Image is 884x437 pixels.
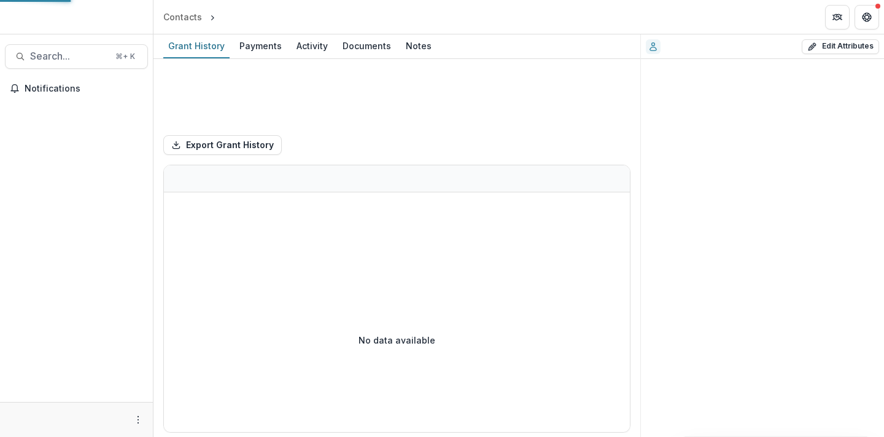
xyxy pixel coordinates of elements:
nav: breadcrumb [158,8,270,26]
a: Grant History [163,34,230,58]
div: Activity [292,37,333,55]
button: Export Grant History [163,135,282,155]
p: No data available [359,334,435,347]
a: Activity [292,34,333,58]
button: Partners [825,5,850,30]
a: Notes [401,34,436,58]
button: Get Help [855,5,879,30]
a: Contacts [158,8,207,26]
div: Contacts [163,10,202,23]
span: Notifications [25,84,143,94]
div: Documents [338,37,396,55]
div: Grant History [163,37,230,55]
button: More [131,412,145,427]
span: Search... [30,50,108,62]
button: Edit Attributes [802,39,879,54]
div: ⌘ + K [113,50,138,63]
button: Search... [5,44,148,69]
a: Documents [338,34,396,58]
div: Payments [235,37,287,55]
a: Payments [235,34,287,58]
button: Notifications [5,79,148,98]
div: Notes [401,37,436,55]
